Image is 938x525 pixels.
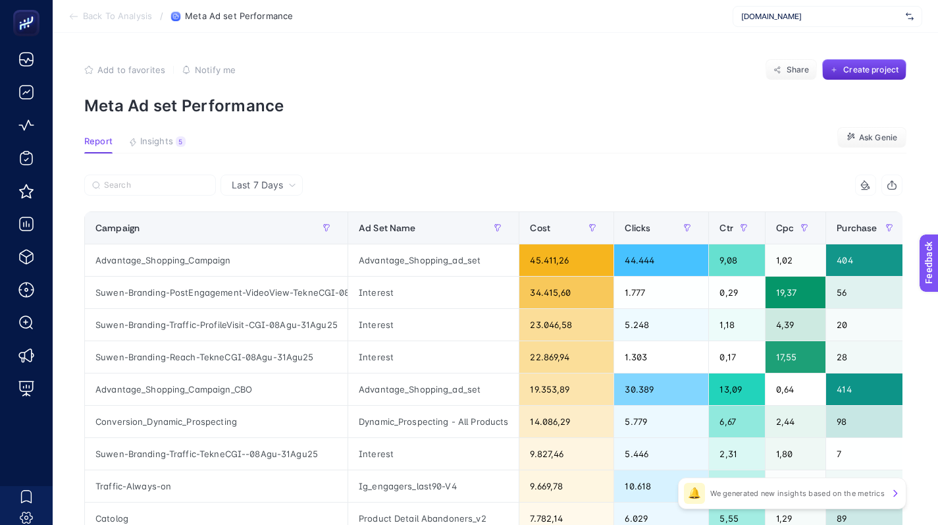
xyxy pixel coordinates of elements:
[95,223,140,233] span: Campaign
[709,373,764,405] div: 13,09
[766,470,825,502] div: 0,91
[104,180,208,190] input: Search
[837,127,906,148] button: Ask Genie
[348,341,519,373] div: Interest
[709,309,764,341] div: 1,18
[766,277,825,308] div: 19,37
[843,65,899,75] span: Create project
[837,223,877,233] span: Purchase
[160,11,163,21] span: /
[84,65,165,75] button: Add to favorites
[906,10,914,23] img: svg%3e
[766,438,825,470] div: 1,80
[766,59,817,80] button: Share
[614,406,708,437] div: 5.779
[185,11,293,22] span: Meta Ad set Performance
[826,406,910,437] div: 98
[614,438,708,470] div: 5.446
[822,59,906,80] button: Create project
[709,406,764,437] div: 6,67
[776,223,794,233] span: Cpc
[348,309,519,341] div: Interest
[519,341,613,373] div: 22.869,94
[182,65,236,75] button: Notify me
[85,373,348,405] div: Advantage_Shopping_Campaign_CBO
[97,65,165,75] span: Add to favorites
[519,309,613,341] div: 23.046,58
[348,244,519,276] div: Advantage_Shopping_ad_set
[85,244,348,276] div: Advantage_Shopping_Campaign
[348,373,519,405] div: Advantage_Shopping_ad_set
[826,470,910,502] div: 27
[826,373,910,405] div: 414
[859,132,897,143] span: Ask Genie
[140,136,173,147] span: Insights
[85,406,348,437] div: Conversion_Dynamic_Prospecting
[826,341,910,373] div: 28
[348,277,519,308] div: Interest
[348,438,519,470] div: Interest
[84,96,906,115] p: Meta Ad set Performance
[348,470,519,502] div: Ig_engagers_last90-V4
[83,11,152,22] span: Back To Analysis
[8,4,50,14] span: Feedback
[614,244,708,276] div: 44.444
[766,373,825,405] div: 0,64
[232,179,283,192] span: Last 7 Days
[85,341,348,373] div: Suwen-Branding-Reach-TekneCGI-08Agu-31Agu25
[766,309,825,341] div: 4,39
[709,244,764,276] div: 9,08
[741,11,900,22] span: [DOMAIN_NAME]
[614,341,708,373] div: 1.303
[519,470,613,502] div: 9.669,78
[348,406,519,437] div: Dynamic_Prospecting - All Products
[519,438,613,470] div: 9.827,46
[519,373,613,405] div: 19.353,89
[709,341,764,373] div: 0,17
[826,277,910,308] div: 56
[709,277,764,308] div: 0,29
[530,223,550,233] span: Cost
[84,136,113,147] span: Report
[684,483,705,504] div: 🔔
[85,277,348,308] div: Suwen-Branding-PostEngagement-VideoView-TekneCGI-08Agu-31Agu25
[709,438,764,470] div: 2,31
[85,470,348,502] div: Traffic-Always-on
[766,244,825,276] div: 1,02
[519,244,613,276] div: 45.411,26
[766,406,825,437] div: 2,44
[625,223,650,233] span: Clicks
[719,223,733,233] span: Ctr
[85,309,348,341] div: Suwen-Branding-Traffic-ProfileVisit-CGI-08Agu-31Agu25
[614,373,708,405] div: 30.389
[614,277,708,308] div: 1.777
[766,341,825,373] div: 17,55
[826,438,910,470] div: 7
[787,65,810,75] span: Share
[519,406,613,437] div: 14.086,29
[709,470,764,502] div: 4,00
[176,136,186,147] div: 5
[826,244,910,276] div: 404
[359,223,416,233] span: Ad Set Name
[614,309,708,341] div: 5.248
[519,277,613,308] div: 34.415,60
[195,65,236,75] span: Notify me
[614,470,708,502] div: 10.618
[710,488,885,499] p: We generated new insights based on the metrics
[85,438,348,470] div: Suwen-Branding-Traffic-TekneCGI--08Agu-31Agu25
[826,309,910,341] div: 20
